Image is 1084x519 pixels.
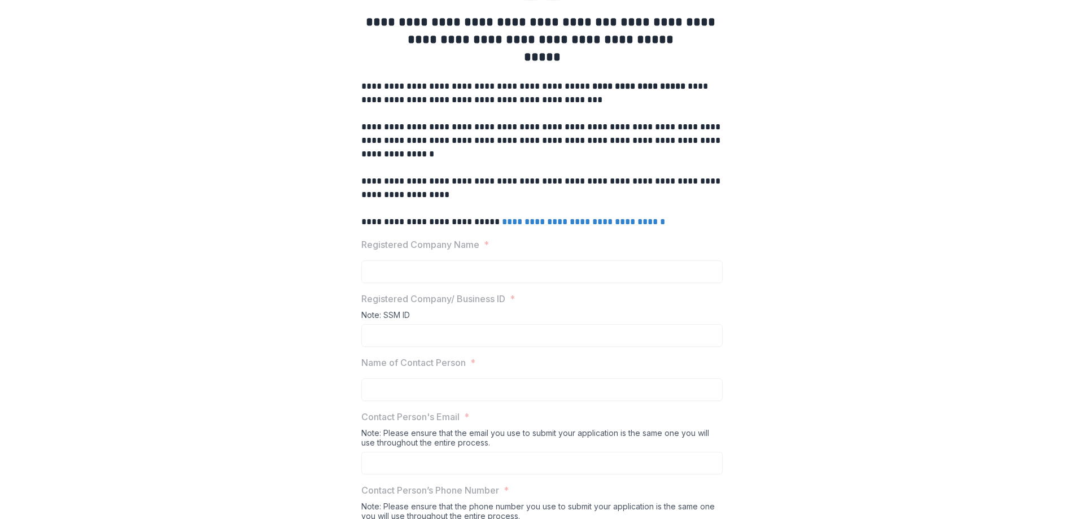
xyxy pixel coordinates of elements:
[361,428,723,452] div: Note: Please ensure that the email you use to submit your application is the same one you will us...
[361,238,479,251] p: Registered Company Name
[361,292,505,306] p: Registered Company/ Business ID
[361,356,466,369] p: Name of Contact Person
[361,310,723,324] div: Note: SSM ID
[361,410,460,424] p: Contact Person's Email
[361,483,499,497] p: Contact Person’s Phone Number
